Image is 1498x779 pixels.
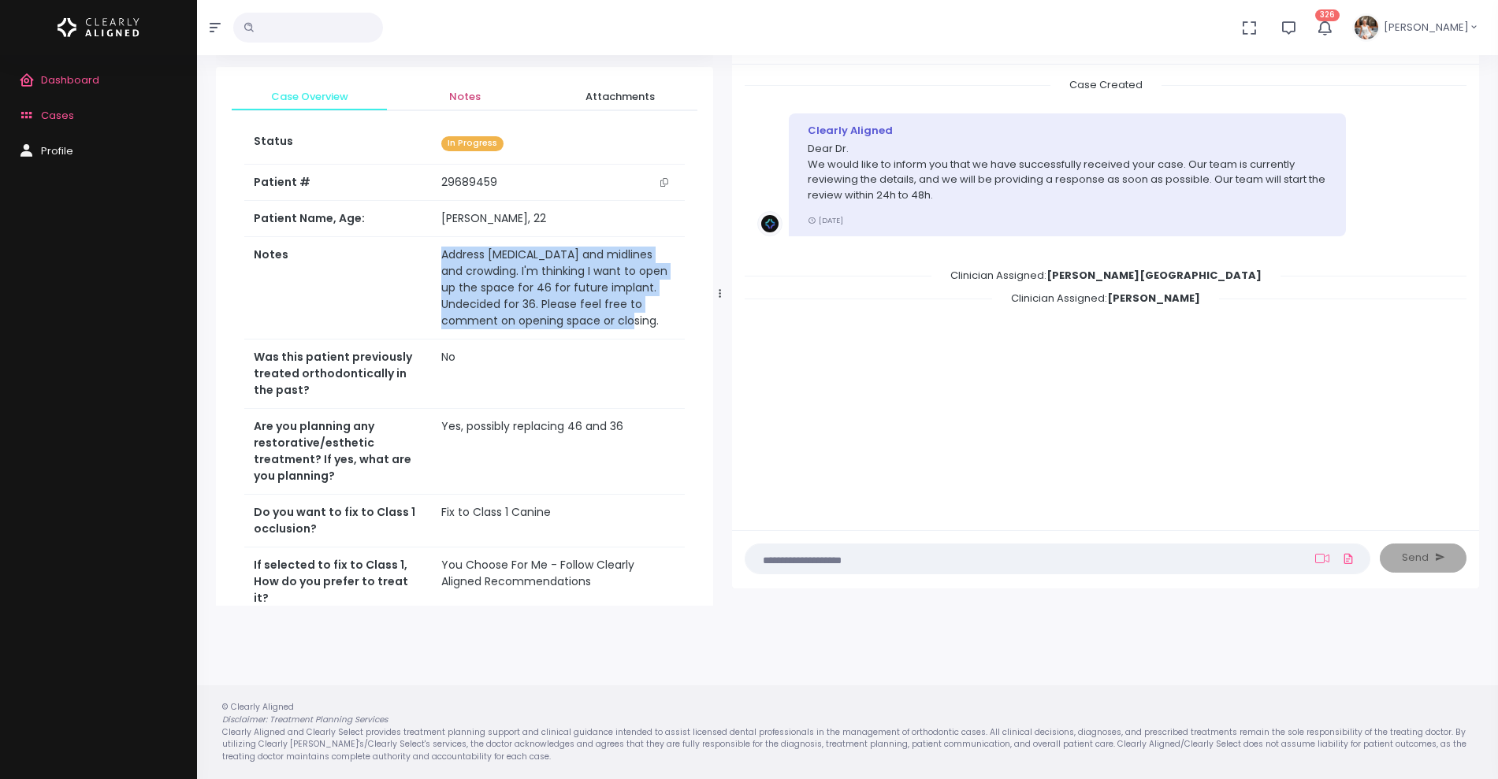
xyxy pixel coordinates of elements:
[58,11,139,44] img: Logo Horizontal
[1046,268,1262,283] b: [PERSON_NAME][GEOGRAPHIC_DATA]
[432,547,685,617] td: You Choose For Me - Follow Clearly Aligned Recommendations
[244,547,432,617] th: If selected to fix to Class 1, How do you prefer to treat it?
[1384,20,1469,35] span: [PERSON_NAME]
[432,237,685,339] td: Address [MEDICAL_DATA] and midlines and crowding. I'm thinking I want to open up the space for 46...
[244,164,432,201] th: Patient #
[808,141,1327,202] p: Dear Dr. We would like to inform you that we have successfully received your case. Our team is cu...
[41,143,73,158] span: Profile
[1339,544,1358,573] a: Add Files
[244,201,432,237] th: Patient Name, Age:
[1315,9,1340,21] span: 326
[992,286,1219,310] span: Clinician Assigned:
[1107,291,1200,306] b: [PERSON_NAME]
[441,136,504,151] span: In Progress
[432,409,685,495] td: Yes, possibly replacing 46 and 36
[244,409,432,495] th: Are you planning any restorative/esthetic treatment? If yes, what are you planning?
[555,89,685,105] span: Attachments
[1352,13,1381,42] img: Header Avatar
[244,495,432,547] th: Do you want to fix to Class 1 occlusion?
[808,123,1327,139] div: Clearly Aligned
[1050,72,1162,97] span: Case Created
[244,89,374,105] span: Case Overview
[41,108,74,123] span: Cases
[244,237,432,339] th: Notes
[432,201,685,237] td: [PERSON_NAME], 22
[1312,552,1333,565] a: Add Loom Video
[244,124,432,164] th: Status
[432,165,685,201] td: 29689459
[206,701,1489,762] div: © Clearly Aligned Clearly Aligned and Clearly Select provides treatment planning support and clin...
[244,339,432,409] th: Was this patient previously treated orthodontically in the past?
[432,495,685,547] td: Fix to Class 1 Canine
[222,714,388,725] em: Disclaimer: Treatment Planning Services
[41,72,99,87] span: Dashboard
[808,215,843,225] small: [DATE]
[400,89,530,105] span: Notes
[931,263,1281,287] span: Clinician Assigned:
[745,77,1466,513] div: scrollable content
[432,339,685,409] td: No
